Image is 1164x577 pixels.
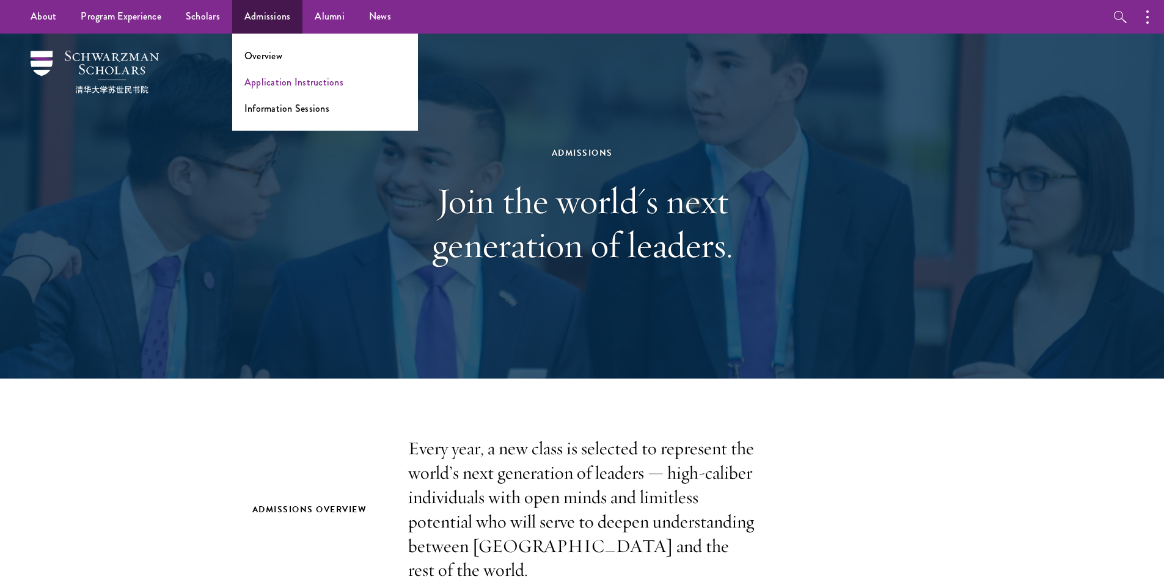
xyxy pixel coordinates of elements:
[31,51,159,93] img: Schwarzman Scholars
[244,75,343,89] a: Application Instructions
[252,502,384,517] h2: Admissions Overview
[372,179,793,267] h1: Join the world's next generation of leaders.
[244,101,329,115] a: Information Sessions
[244,49,282,63] a: Overview
[372,145,793,161] div: Admissions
